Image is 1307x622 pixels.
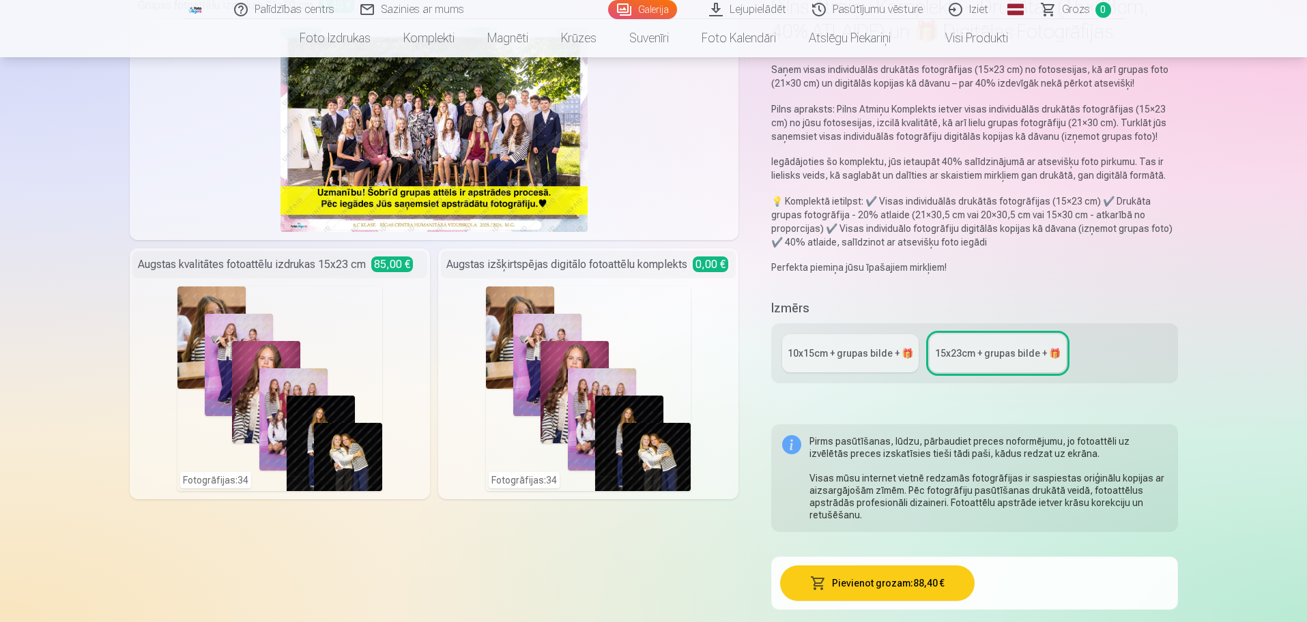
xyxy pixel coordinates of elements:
div: Augstas izšķirtspējas digitālo fotoattēlu komplekts [441,251,736,278]
a: Foto izdrukas [283,19,387,57]
a: Foto kalendāri [685,19,792,57]
p: Pilns apraksts: Pilns Atmiņu Komplekts ietver visas individuālās drukātās fotogrāfijas (15×23 cm)... [771,102,1177,143]
p: 💡 Komplektā ietilpst: ✔️ Visas individuālās drukātās fotogrāfijas (15×23 cm) ✔️ Drukāta grupas fo... [771,194,1177,249]
span: 0,00 € [693,256,728,272]
a: Komplekti [387,19,471,57]
a: 10x15сm + grupas bilde + 🎁 [782,334,919,372]
a: Suvenīri [613,19,685,57]
h5: Izmērs [771,299,1177,318]
span: Grozs [1062,1,1090,18]
a: Visi produkti [907,19,1024,57]
a: Atslēgu piekariņi [792,19,907,57]
span: 85,00 € [371,256,413,272]
div: Pirms pasūtīšanas, lūdzu, pārbaudiet preces noformējumu, jo fotoattēli uz izvēlētās preces izskat... [809,435,1166,521]
div: Augstas kvalitātes fotoattēlu izdrukas 15x23 cm [132,251,427,278]
p: Perfekta piemiņa jūsu īpašajiem mirkļiem! [771,261,1177,274]
img: /fa1 [188,5,203,14]
div: 10x15сm + grupas bilde + 🎁 [788,346,913,360]
button: Pievienot grozam:88,40 € [780,565,975,601]
a: Krūzes [545,19,613,57]
p: Saņem visas individuālās drukātās fotogrāfijas (15×23 cm) no fotosesijas, kā arī grupas foto (21×... [771,63,1177,90]
p: Iegādājoties šo komplektu, jūs ietaupāt 40% salīdzinājumā ar atsevišķu foto pirkumu. Tas ir lieli... [771,155,1177,182]
div: 15x23сm + grupas bilde + 🎁 [935,346,1061,360]
span: 0 [1095,2,1111,18]
a: Magnēti [471,19,545,57]
a: 15x23сm + grupas bilde + 🎁 [930,334,1066,372]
